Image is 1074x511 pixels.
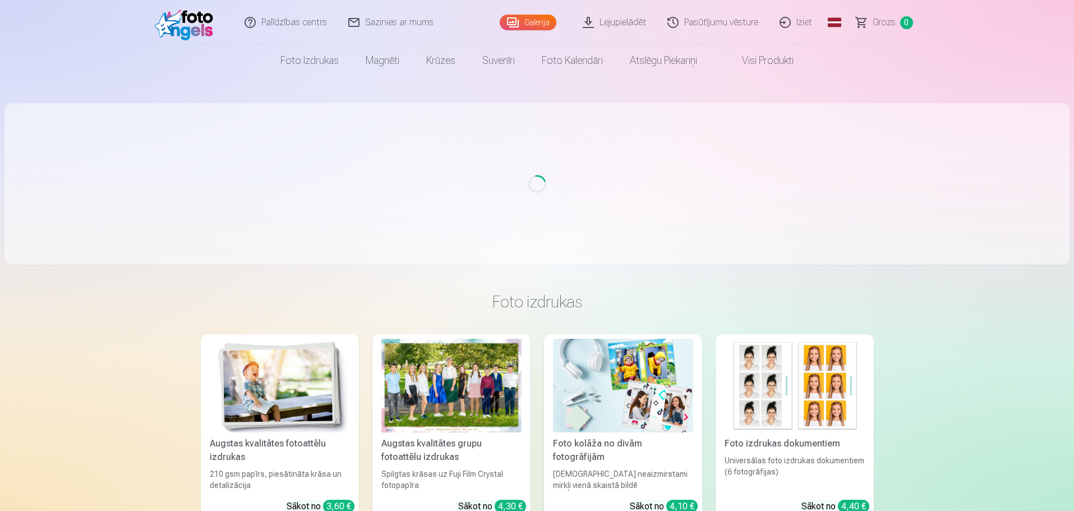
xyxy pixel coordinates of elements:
div: Foto izdrukas dokumentiem [720,437,869,450]
img: Foto kolāža no divām fotogrāfijām [553,339,693,432]
img: Foto izdrukas dokumentiem [725,339,865,432]
div: Spilgtas krāsas uz Fuji Film Crystal fotopapīra [377,468,526,491]
div: Augstas kvalitātes fotoattēlu izdrukas [205,437,354,464]
a: Suvenīri [469,45,528,76]
img: Augstas kvalitātes fotoattēlu izdrukas [210,339,350,432]
h3: Foto izdrukas [210,292,865,312]
div: 210 gsm papīrs, piesātināta krāsa un detalizācija [205,468,354,491]
a: Atslēgu piekariņi [616,45,711,76]
a: Foto kalendāri [528,45,616,76]
a: Krūzes [413,45,469,76]
span: 0 [900,16,913,29]
div: [DEMOGRAPHIC_DATA] neaizmirstami mirkļi vienā skaistā bildē [548,468,698,491]
img: /fa1 [155,4,219,40]
a: Visi produkti [711,45,807,76]
div: Foto kolāža no divām fotogrāfijām [548,437,698,464]
a: Galerija [500,15,556,30]
a: Foto izdrukas [267,45,352,76]
div: Universālas foto izdrukas dokumentiem (6 fotogrāfijas) [720,455,869,491]
span: Grozs [873,16,896,29]
a: Magnēti [352,45,413,76]
div: Augstas kvalitātes grupu fotoattēlu izdrukas [377,437,526,464]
